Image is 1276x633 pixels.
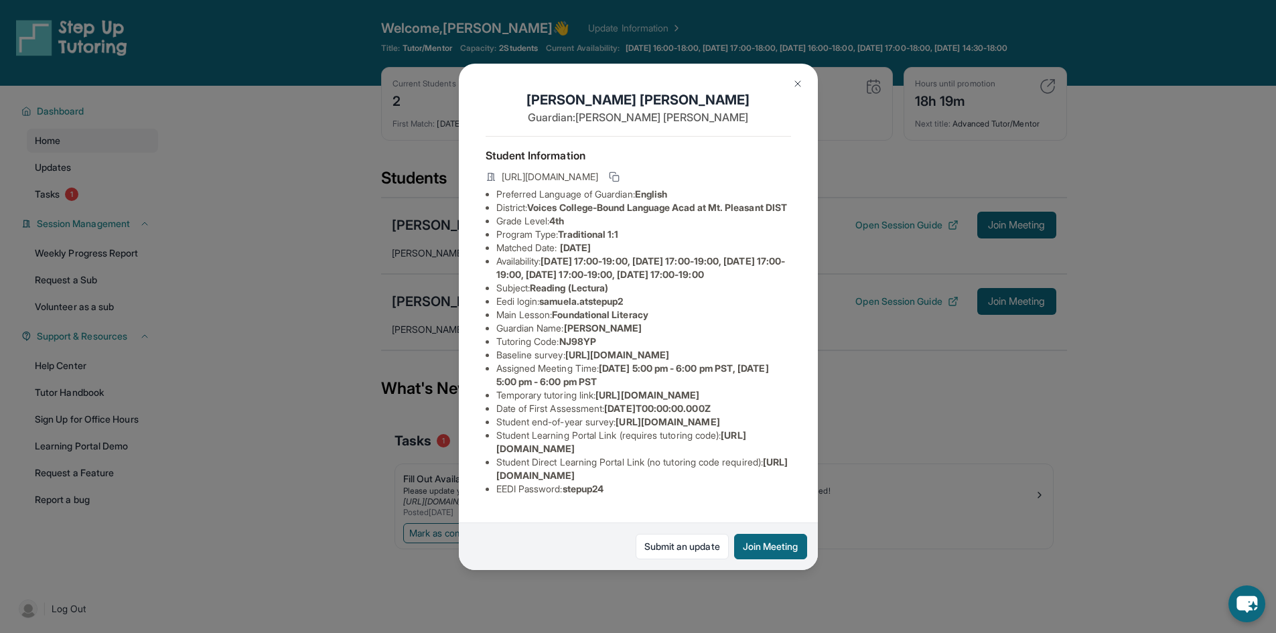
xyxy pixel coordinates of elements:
[486,109,791,125] p: Guardian: [PERSON_NAME] [PERSON_NAME]
[595,389,699,401] span: [URL][DOMAIN_NAME]
[606,169,622,185] button: Copy link
[530,282,608,293] span: Reading (Lectura)
[1228,585,1265,622] button: chat-button
[496,255,786,280] span: [DATE] 17:00-19:00, [DATE] 17:00-19:00, [DATE] 17:00-19:00, [DATE] 17:00-19:00, [DATE] 17:00-19:00
[560,242,591,253] span: [DATE]
[496,308,791,322] li: Main Lesson :
[496,362,791,389] li: Assigned Meeting Time :
[604,403,710,414] span: [DATE]T00:00:00.000Z
[792,78,803,89] img: Close Icon
[496,214,791,228] li: Grade Level:
[558,228,618,240] span: Traditional 1:1
[549,215,564,226] span: 4th
[496,295,791,308] li: Eedi login :
[496,389,791,402] li: Temporary tutoring link :
[486,147,791,163] h4: Student Information
[496,255,791,281] li: Availability:
[496,335,791,348] li: Tutoring Code :
[496,482,791,496] li: EEDI Password :
[636,534,729,559] a: Submit an update
[496,415,791,429] li: Student end-of-year survey :
[496,228,791,241] li: Program Type:
[486,90,791,109] h1: [PERSON_NAME] [PERSON_NAME]
[496,429,791,455] li: Student Learning Portal Link (requires tutoring code) :
[734,534,807,559] button: Join Meeting
[563,483,604,494] span: stepup24
[565,349,669,360] span: [URL][DOMAIN_NAME]
[496,201,791,214] li: District:
[496,188,791,201] li: Preferred Language of Guardian:
[496,322,791,335] li: Guardian Name :
[616,416,719,427] span: [URL][DOMAIN_NAME]
[502,170,598,184] span: [URL][DOMAIN_NAME]
[496,348,791,362] li: Baseline survey :
[496,241,791,255] li: Matched Date:
[496,455,791,482] li: Student Direct Learning Portal Link (no tutoring code required) :
[564,322,642,334] span: [PERSON_NAME]
[496,402,791,415] li: Date of First Assessment :
[527,202,787,213] span: Voices College-Bound Language Acad at Mt. Pleasant DIST
[496,362,769,387] span: [DATE] 5:00 pm - 6:00 pm PST, [DATE] 5:00 pm - 6:00 pm PST
[559,336,596,347] span: NJ98YP
[539,295,623,307] span: samuela.atstepup2
[552,309,648,320] span: Foundational Literacy
[496,281,791,295] li: Subject :
[635,188,668,200] span: English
